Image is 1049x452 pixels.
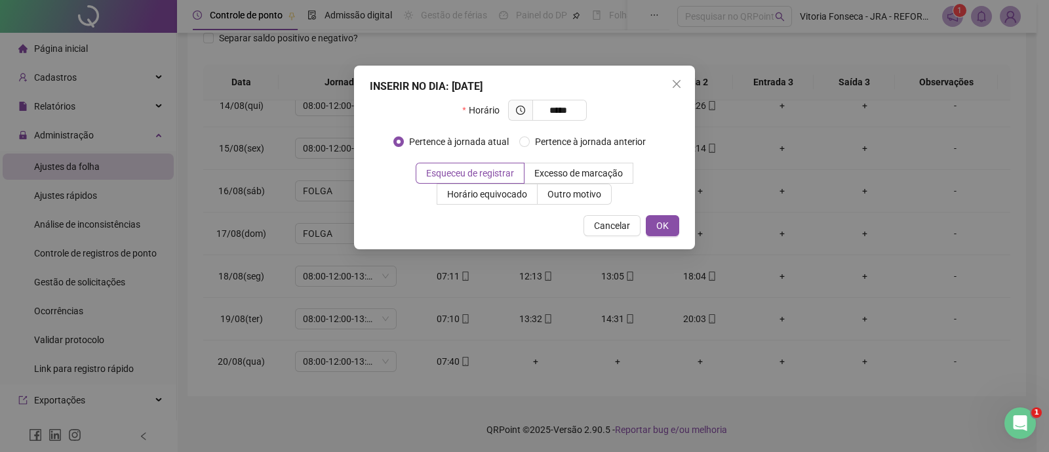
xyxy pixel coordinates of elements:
[646,215,679,236] button: OK
[594,218,630,233] span: Cancelar
[462,100,507,121] label: Horário
[534,168,623,178] span: Excesso de marcação
[666,73,687,94] button: Close
[516,106,525,115] span: clock-circle
[1004,407,1036,439] iframe: Intercom live chat
[404,134,514,149] span: Pertence à jornada atual
[547,189,601,199] span: Outro motivo
[656,218,669,233] span: OK
[1031,407,1042,418] span: 1
[530,134,651,149] span: Pertence à jornada anterior
[370,79,679,94] div: INSERIR NO DIA : [DATE]
[584,215,641,236] button: Cancelar
[447,189,527,199] span: Horário equivocado
[426,168,514,178] span: Esqueceu de registrar
[671,79,682,89] span: close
